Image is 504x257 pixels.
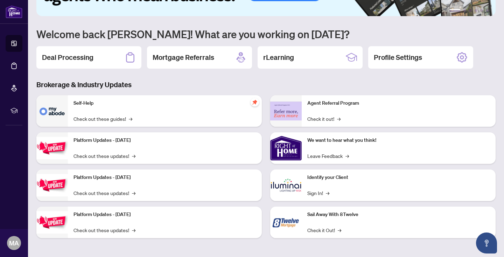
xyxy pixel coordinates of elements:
span: → [129,115,132,123]
span: → [345,152,349,160]
button: 5 [480,9,483,12]
a: Check it out!→ [307,115,341,123]
button: 1 [449,9,461,12]
h3: Brokerage & Industry Updates [36,80,496,90]
span: → [326,189,329,197]
span: MA [9,238,19,248]
p: Self-Help [73,99,256,107]
img: Platform Updates - July 21, 2025 [36,137,68,159]
p: Sail Away With 8Twelve [307,211,490,218]
button: 6 [486,9,489,12]
img: Platform Updates - July 8, 2025 [36,174,68,196]
button: Open asap [476,232,497,253]
p: Platform Updates - [DATE] [73,211,256,218]
a: Check out these updates!→ [73,189,135,197]
img: logo [6,5,22,18]
h2: Profile Settings [374,53,422,62]
img: We want to hear what you think! [270,132,302,164]
p: Platform Updates - [DATE] [73,174,256,181]
img: Self-Help [36,95,68,127]
span: pushpin [251,98,259,106]
span: → [132,226,135,234]
p: Platform Updates - [DATE] [73,137,256,144]
h2: Deal Processing [42,53,93,62]
a: Check out these updates!→ [73,152,135,160]
a: Sign In!→ [307,189,329,197]
button: 4 [475,9,477,12]
span: → [132,189,135,197]
h1: Welcome back [PERSON_NAME]! What are you working on [DATE]? [36,27,496,41]
img: Agent Referral Program [270,102,302,121]
a: Leave Feedback→ [307,152,349,160]
a: Check out these updates!→ [73,226,135,234]
button: 2 [463,9,466,12]
h2: Mortgage Referrals [153,53,214,62]
a: Check out these guides!→ [73,115,132,123]
button: 3 [469,9,472,12]
span: → [338,226,341,234]
img: Sail Away With 8Twelve [270,207,302,238]
img: Platform Updates - June 23, 2025 [36,211,68,233]
a: Check it Out!→ [307,226,341,234]
p: Identify your Client [307,174,490,181]
h2: rLearning [263,53,294,62]
p: We want to hear what you think! [307,137,490,144]
p: Agent Referral Program [307,99,490,107]
span: → [337,115,341,123]
img: Identify your Client [270,169,302,201]
span: → [132,152,135,160]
